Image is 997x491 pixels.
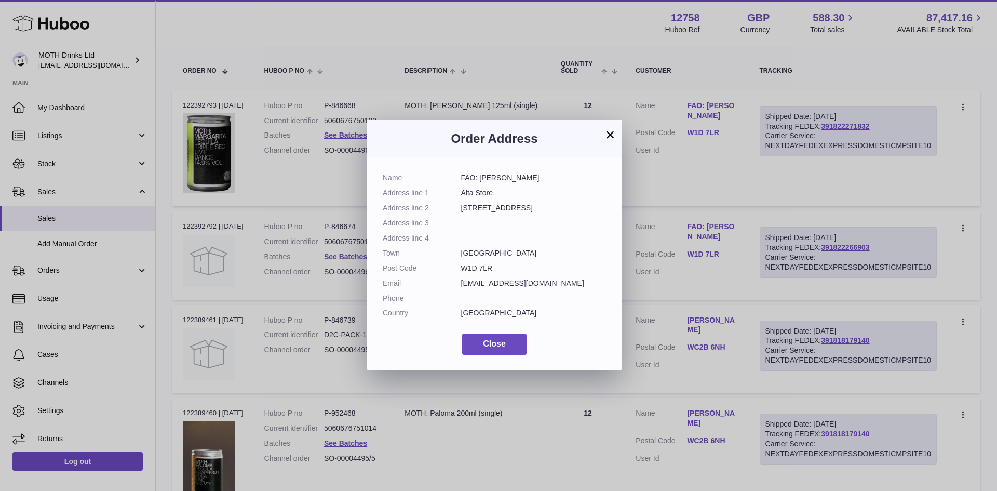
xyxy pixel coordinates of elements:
[383,248,461,258] dt: Town
[383,173,461,183] dt: Name
[604,128,616,141] button: ×
[461,248,607,258] dd: [GEOGRAPHIC_DATA]
[383,278,461,288] dt: Email
[383,294,461,303] dt: Phone
[461,173,607,183] dd: FAO: [PERSON_NAME]
[461,263,607,273] dd: W1D 7LR
[383,218,461,228] dt: Address line 3
[461,308,607,318] dd: [GEOGRAPHIC_DATA]
[462,334,527,355] button: Close
[383,263,461,273] dt: Post Code
[383,203,461,213] dt: Address line 2
[461,278,607,288] dd: [EMAIL_ADDRESS][DOMAIN_NAME]
[383,308,461,318] dt: Country
[461,203,607,213] dd: [STREET_ADDRESS]
[461,188,607,198] dd: Alta Store
[383,130,606,147] h3: Order Address
[483,339,506,348] span: Close
[383,188,461,198] dt: Address line 1
[383,233,461,243] dt: Address line 4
